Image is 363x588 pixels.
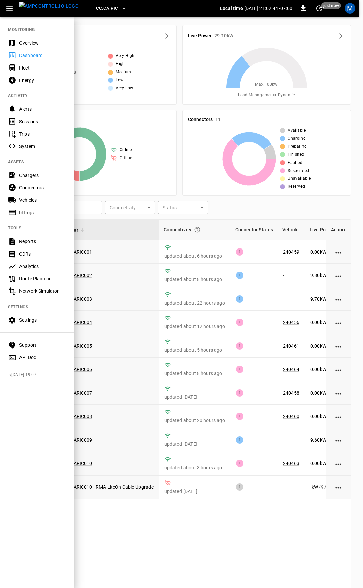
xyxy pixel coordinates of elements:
img: ampcontrol.io logo [19,2,79,10]
span: v [DATE] 19:07 [9,372,69,378]
div: Vehicles [19,197,66,203]
div: API Doc [19,354,66,361]
div: profile-icon [345,3,355,14]
span: just now [321,2,341,9]
p: Local time [220,5,243,12]
div: Chargers [19,172,66,179]
div: Alerts [19,106,66,112]
div: Support [19,342,66,348]
div: Fleet [19,64,66,71]
div: Connectors [19,184,66,191]
div: Network Simulator [19,288,66,295]
div: CDRs [19,251,66,257]
div: Settings [19,317,66,323]
div: Reports [19,238,66,245]
div: Trips [19,131,66,137]
span: CC.CA.RIC [96,5,118,12]
div: Analytics [19,263,66,270]
div: Sessions [19,118,66,125]
div: Overview [19,40,66,46]
div: Route Planning [19,275,66,282]
div: Dashboard [19,52,66,59]
button: set refresh interval [314,3,325,14]
div: IdTags [19,209,66,216]
div: System [19,143,66,150]
p: [DATE] 21:02:44 -07:00 [244,5,292,12]
div: Energy [19,77,66,84]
